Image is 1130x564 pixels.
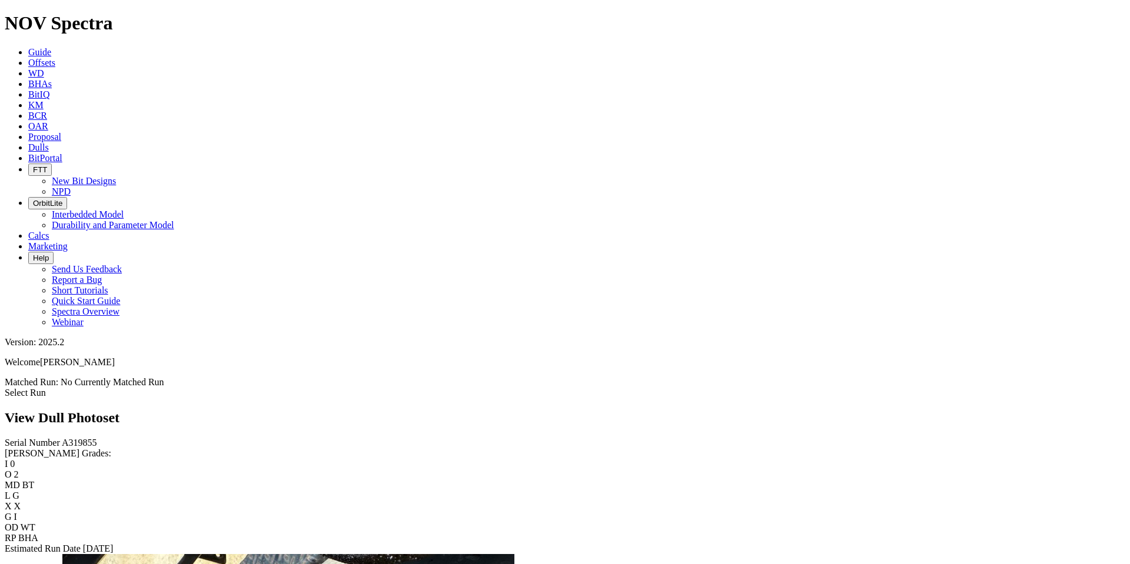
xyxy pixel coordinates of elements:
[5,480,20,490] label: MD
[5,469,12,479] label: O
[28,111,47,121] a: BCR
[5,522,18,532] label: OD
[18,533,38,543] span: BHA
[5,410,1125,426] h2: View Dull Photoset
[62,438,97,448] span: A319855
[52,275,102,285] a: Report a Bug
[28,58,55,68] a: Offsets
[83,543,114,553] span: [DATE]
[33,199,62,208] span: OrbitLite
[61,377,164,387] span: No Currently Matched Run
[28,47,51,57] a: Guide
[28,252,54,264] button: Help
[28,197,67,209] button: OrbitLite
[33,165,47,174] span: FTT
[5,512,12,522] label: G
[28,89,49,99] a: BitIQ
[5,377,58,387] span: Matched Run:
[10,459,15,469] span: 0
[5,501,12,511] label: X
[5,12,1125,34] h1: NOV Spectra
[52,220,174,230] a: Durability and Parameter Model
[52,285,108,295] a: Short Tutorials
[5,448,1125,459] div: [PERSON_NAME] Grades:
[28,142,49,152] a: Dulls
[22,480,34,490] span: BT
[14,512,17,522] span: I
[5,337,1125,348] div: Version: 2025.2
[28,163,52,176] button: FTT
[52,264,122,274] a: Send Us Feedback
[14,469,19,479] span: 2
[28,79,52,89] a: BHAs
[52,209,124,219] a: Interbedded Model
[33,253,49,262] span: Help
[52,317,84,327] a: Webinar
[52,296,120,306] a: Quick Start Guide
[5,388,46,398] a: Select Run
[5,533,16,543] label: RP
[28,121,48,131] a: OAR
[28,231,49,241] a: Calcs
[12,490,19,500] span: G
[14,501,21,511] span: X
[5,438,60,448] label: Serial Number
[52,176,116,186] a: New Bit Designs
[28,100,44,110] a: KM
[5,490,10,500] label: L
[5,357,1125,368] p: Welcome
[28,241,68,251] a: Marketing
[28,132,61,142] a: Proposal
[52,186,71,196] a: NPD
[5,543,81,553] label: Estimated Run Date
[52,306,119,316] a: Spectra Overview
[21,522,35,532] span: WT
[28,68,44,78] a: WD
[40,357,115,367] span: [PERSON_NAME]
[5,459,8,469] label: I
[28,153,62,163] a: BitPortal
